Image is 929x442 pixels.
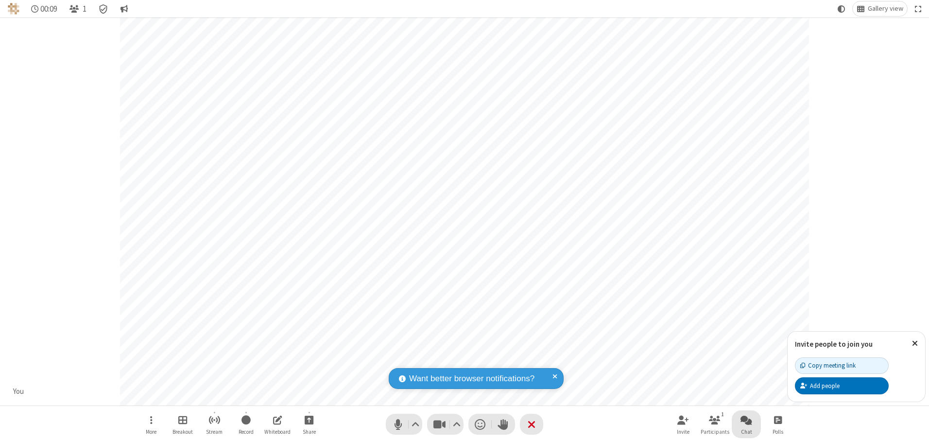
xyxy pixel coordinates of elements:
span: 00:09 [40,4,57,14]
button: Open participant list [65,1,90,16]
button: Audio settings [409,414,422,435]
button: Open poll [763,410,792,438]
button: Open menu [137,410,166,438]
button: Open chat [732,410,761,438]
button: Open shared whiteboard [263,410,292,438]
span: Chat [741,429,752,435]
span: More [146,429,156,435]
button: Conversation [116,1,132,16]
span: Invite [677,429,689,435]
div: Timer [27,1,62,16]
span: Share [303,429,316,435]
button: Video setting [450,414,464,435]
img: QA Selenium DO NOT DELETE OR CHANGE [8,3,19,15]
label: Invite people to join you [795,339,873,349]
button: Invite participants (Alt+I) [669,410,698,438]
button: Using system theme [834,1,849,16]
button: Mute (Alt+A) [386,414,422,435]
button: Send a reaction [468,414,492,435]
div: Meeting details Encryption enabled [94,1,113,16]
button: Change layout [853,1,907,16]
button: Fullscreen [911,1,926,16]
button: Start recording [231,410,260,438]
span: Record [239,429,254,435]
div: Copy meeting link [800,361,856,370]
span: 1 [83,4,86,14]
button: Manage Breakout Rooms [168,410,197,438]
div: 1 [719,410,727,419]
span: Gallery view [868,5,903,13]
button: Stop video (Alt+V) [427,414,464,435]
div: You [10,386,28,397]
button: Copy meeting link [795,357,889,374]
button: End or leave meeting [520,414,543,435]
button: Start sharing [294,410,324,438]
button: Close popover [905,332,925,355]
span: Whiteboard [264,429,291,435]
span: Breakout [172,429,193,435]
span: Polls [773,429,783,435]
button: Add people [795,377,889,394]
span: Stream [206,429,223,435]
button: Open participant list [700,410,729,438]
span: Participants [701,429,729,435]
span: Want better browser notifications? [409,372,534,385]
button: Start streaming [200,410,229,438]
button: Raise hand [492,414,515,435]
